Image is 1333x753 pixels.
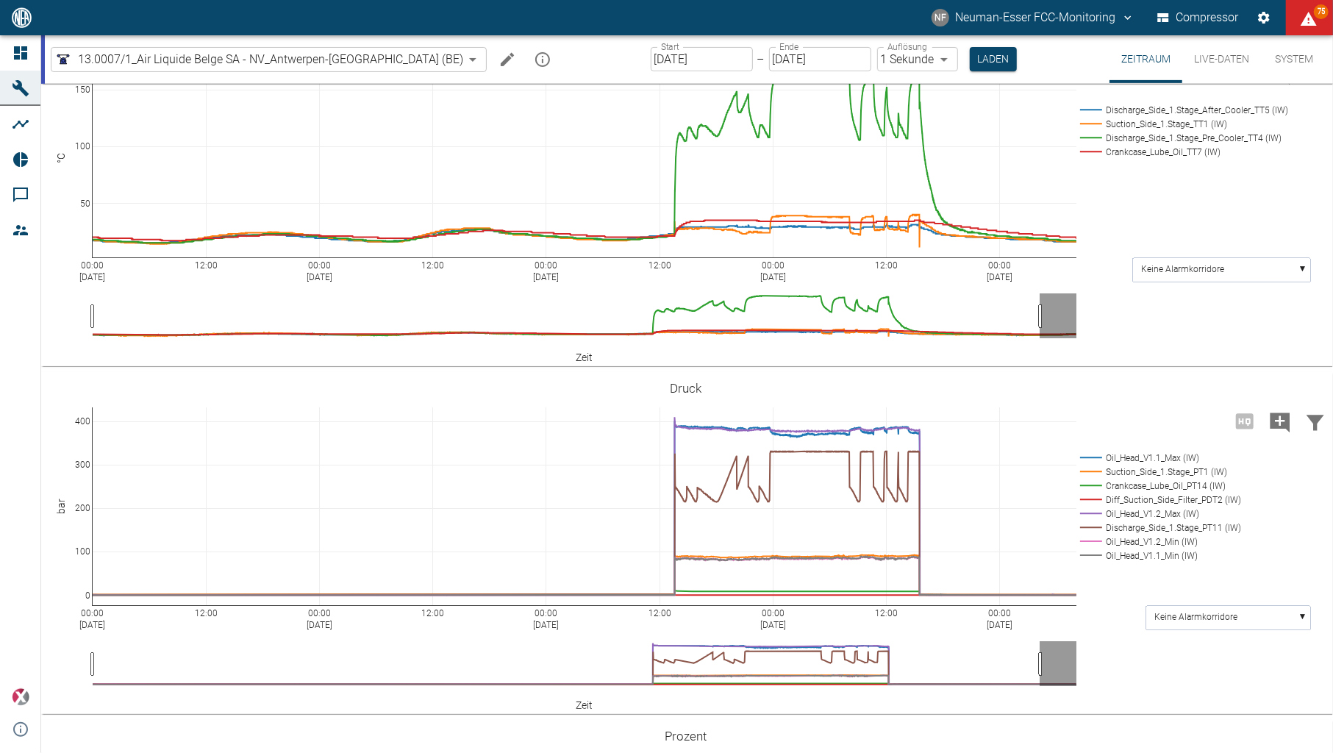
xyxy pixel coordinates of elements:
[932,9,949,26] div: NF
[651,47,753,71] input: DD.MM.YYYY
[1314,4,1329,19] span: 75
[1182,35,1261,83] button: Live-Daten
[78,51,463,68] span: 13.0007/1_Air Liquide Belge SA - NV_Antwerpen-[GEOGRAPHIC_DATA] (BE)
[1155,613,1238,623] text: Keine Alarmkorridore
[1262,402,1298,440] button: Kommentar hinzufügen
[493,45,522,74] button: Machine bearbeiten
[1261,35,1327,83] button: System
[1251,4,1277,31] button: Einstellungen
[757,51,765,68] p: –
[877,47,958,71] div: 1 Sekunde
[10,7,33,27] img: logo
[12,688,29,706] img: Xplore Logo
[887,40,927,53] label: Auflösung
[1109,35,1182,83] button: Zeitraum
[769,47,871,71] input: DD.MM.YYYY
[929,4,1137,31] button: fcc-monitoring@neuman-esser.com
[661,40,679,53] label: Start
[1298,402,1333,440] button: Daten filtern
[779,40,798,53] label: Ende
[1227,413,1262,427] span: Hohe Auflösung nur für Zeiträume von <3 Tagen verfügbar
[1154,4,1242,31] button: Compressor
[528,45,557,74] button: mission info
[970,47,1017,71] button: Laden
[1142,265,1225,275] text: Keine Alarmkorridore
[54,51,463,68] a: 13.0007/1_Air Liquide Belge SA - NV_Antwerpen-[GEOGRAPHIC_DATA] (BE)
